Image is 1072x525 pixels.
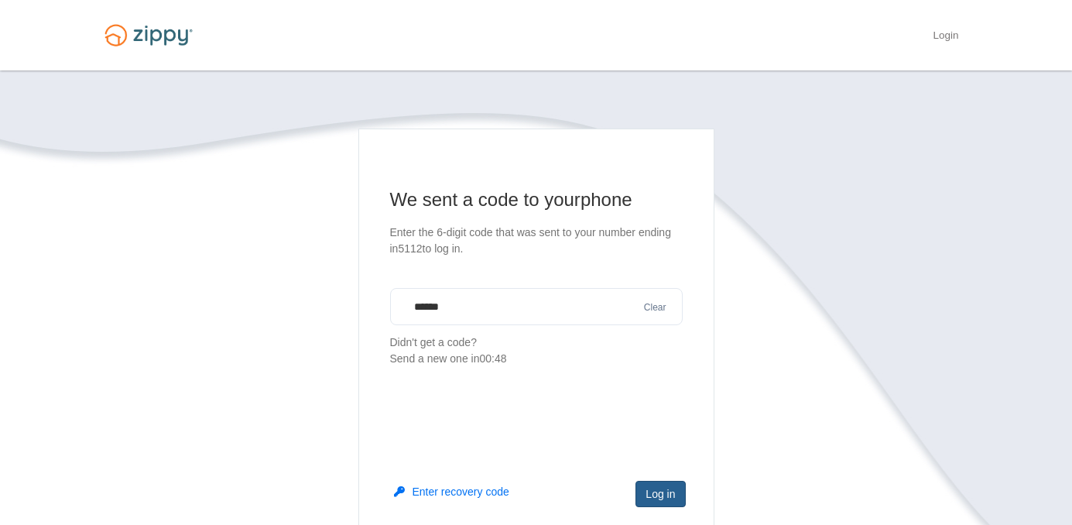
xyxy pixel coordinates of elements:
[394,484,509,499] button: Enter recovery code
[390,225,683,257] p: Enter the 6-digit code that was sent to your number ending in 5112 to log in.
[390,335,683,367] p: Didn't get a code?
[95,17,202,53] img: Logo
[639,300,671,315] button: Clear
[635,481,685,507] button: Log in
[933,29,958,45] a: Login
[390,351,683,367] div: Send a new one in 00:48
[390,187,683,212] h1: We sent a code to your phone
